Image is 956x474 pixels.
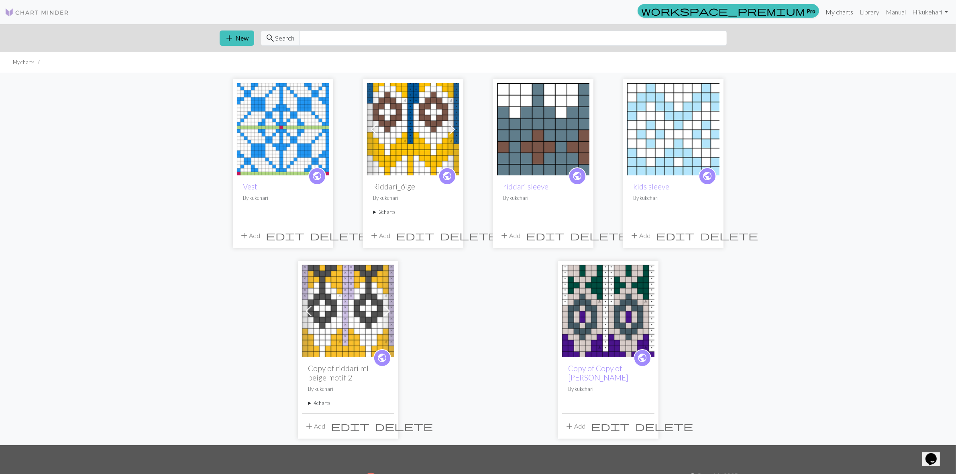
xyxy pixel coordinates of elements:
a: riddari sleeve [503,182,549,191]
span: add [500,230,510,241]
a: Hikukehari [909,4,951,20]
span: edit [656,230,695,241]
i: Edit [396,231,435,240]
span: delete [440,230,498,241]
a: Vest [243,182,258,191]
span: public [377,352,387,364]
span: delete [571,230,628,241]
span: edit [331,421,370,432]
a: Vest [237,124,329,132]
i: public [702,168,712,184]
button: Add [497,228,524,243]
button: Edit [589,419,633,434]
span: public [312,170,322,182]
button: Edit [524,228,568,243]
p: By kukehari [243,194,323,202]
i: public [312,168,322,184]
a: Copy of Copy of [PERSON_NAME] [569,364,629,382]
button: Edit [328,419,373,434]
a: public [373,349,391,367]
button: Delete [308,228,371,243]
p: By kukehari [308,385,388,393]
img: Copy of RIDDARI II [562,265,654,357]
a: Manual [883,4,909,20]
span: public [702,170,712,182]
span: Search [275,33,295,43]
button: Add [562,419,589,434]
span: search [266,33,275,44]
img: Vest [237,83,329,175]
img: Riddari ornamental wild grass [302,265,394,357]
button: Delete [698,228,761,243]
span: edit [591,421,630,432]
span: delete [310,230,368,241]
span: add [240,230,249,241]
span: public [637,352,647,364]
button: Delete [633,419,696,434]
button: Edit [393,228,438,243]
summary: 2charts [373,208,453,216]
span: add [305,421,314,432]
a: public [699,167,716,185]
p: By kukehari [634,194,713,202]
span: public [442,170,452,182]
a: public [308,167,326,185]
span: public [572,170,582,182]
img: Riddari_M size_light [367,83,459,175]
button: Add [367,228,393,243]
h2: Copy of riddari ml beige motif 2 [308,364,388,382]
i: Edit [526,231,565,240]
i: public [442,168,452,184]
p: By kukehari [373,194,453,202]
button: Delete [373,419,436,434]
span: delete [375,421,433,432]
p: By kukehari [569,385,648,393]
span: add [630,230,640,241]
button: Add [627,228,654,243]
button: Edit [654,228,698,243]
span: delete [701,230,758,241]
a: riddari sleeve [497,124,589,132]
i: Edit [331,421,370,431]
span: workspace_premium [641,5,805,16]
a: kids sleeve [627,124,720,132]
i: public [637,350,647,366]
button: Add [237,228,263,243]
h2: Riddari_õige [373,182,453,191]
a: My charts [822,4,856,20]
a: Library [856,4,883,20]
p: By kukehari [503,194,583,202]
a: Pro [638,4,819,18]
span: edit [396,230,435,241]
summary: 4charts [308,399,388,407]
iframe: chat widget [922,442,948,466]
span: add [225,33,234,44]
img: Logo [5,8,69,17]
span: delete [636,421,693,432]
span: add [565,421,575,432]
a: Riddari ornamental wild grass [302,306,394,314]
a: public [569,167,586,185]
a: public [634,349,651,367]
img: riddari sleeve [497,83,589,175]
i: Edit [266,231,305,240]
button: New [220,31,254,46]
a: Copy of RIDDARI II [562,306,654,314]
i: public [572,168,582,184]
button: Add [302,419,328,434]
i: Edit [591,421,630,431]
a: kids sleeve [634,182,670,191]
i: public [377,350,387,366]
img: kids sleeve [627,83,720,175]
i: Edit [656,231,695,240]
span: edit [266,230,305,241]
button: Edit [263,228,308,243]
a: Riddari_M size_light [367,124,459,132]
li: My charts [13,59,35,66]
a: public [438,167,456,185]
span: edit [526,230,565,241]
button: Delete [568,228,631,243]
span: add [370,230,379,241]
button: Delete [438,228,501,243]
